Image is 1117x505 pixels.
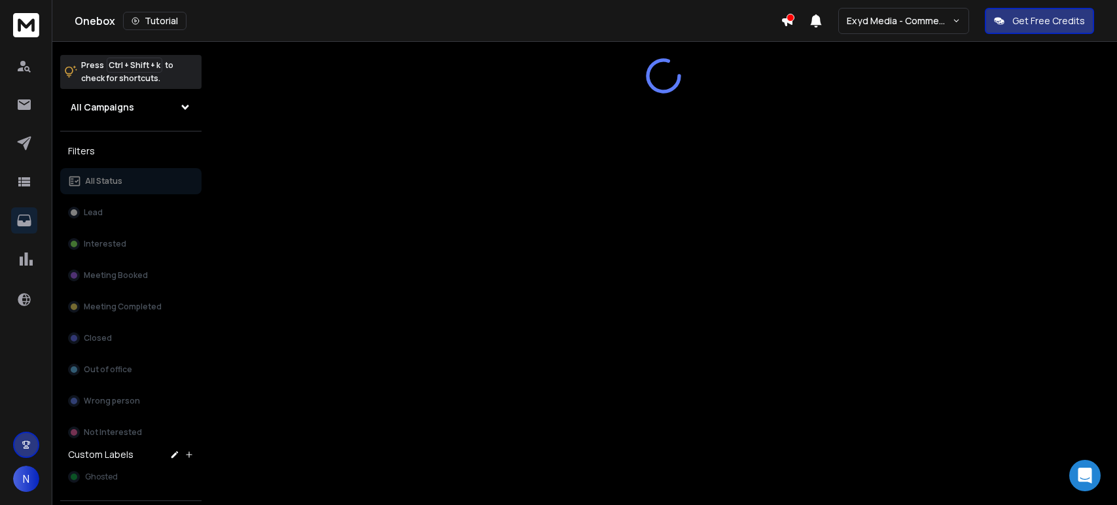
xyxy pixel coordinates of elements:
button: Get Free Credits [985,8,1094,34]
h1: All Campaigns [71,101,134,114]
div: Open Intercom Messenger [1069,460,1101,491]
button: Tutorial [123,12,186,30]
p: Exyd Media - Commercial Cleaning [847,14,952,27]
h3: Filters [60,142,202,160]
button: All Campaigns [60,94,202,120]
span: Ctrl + Shift + k [107,58,162,73]
button: N [13,466,39,492]
div: Onebox [75,12,781,30]
p: Press to check for shortcuts. [81,59,173,85]
h3: Custom Labels [68,448,133,461]
p: Get Free Credits [1012,14,1085,27]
